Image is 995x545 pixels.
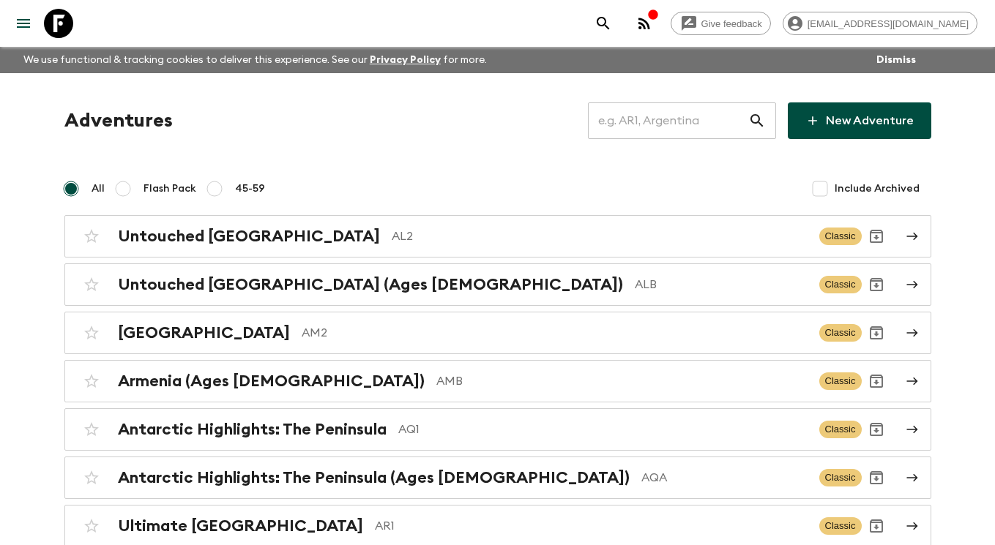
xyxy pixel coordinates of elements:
[819,324,862,342] span: Classic
[118,323,290,342] h2: [GEOGRAPHIC_DATA]
[862,463,891,492] button: Archive
[819,228,862,245] span: Classic
[64,408,931,451] a: Antarctic Highlights: The PeninsulaAQ1ClassicArchive
[235,181,265,196] span: 45-59
[9,9,38,38] button: menu
[819,469,862,486] span: Classic
[64,456,931,499] a: Antarctic Highlights: The Peninsula (Ages [DEMOGRAPHIC_DATA])AQAClassicArchive
[64,106,173,135] h1: Adventures
[693,18,770,29] span: Give feedback
[862,367,891,396] button: Archive
[375,517,808,535] p: AR1
[118,516,363,535] h2: Ultimate [GEOGRAPHIC_DATA]
[835,181,920,196] span: Include Archived
[588,100,748,141] input: e.g. AR1, Argentina
[64,215,931,258] a: Untouched [GEOGRAPHIC_DATA]AL2ClassicArchive
[641,469,808,486] p: AQA
[18,47,493,73] p: We use functional & tracking cookies to deliver this experience. See our for more.
[862,415,891,444] button: Archive
[862,222,891,251] button: Archive
[118,275,623,294] h2: Untouched [GEOGRAPHIC_DATA] (Ages [DEMOGRAPHIC_DATA])
[873,50,920,70] button: Dismiss
[819,421,862,438] span: Classic
[819,372,862,390] span: Classic
[862,511,891,541] button: Archive
[64,263,931,306] a: Untouched [GEOGRAPHIC_DATA] (Ages [DEMOGRAPHIC_DATA])ALBClassicArchive
[783,12,977,35] div: [EMAIL_ADDRESS][DOMAIN_NAME]
[118,372,425,391] h2: Armenia (Ages [DEMOGRAPHIC_DATA])
[398,421,808,438] p: AQ1
[144,181,196,196] span: Flash Pack
[589,9,618,38] button: search adventures
[118,227,380,246] h2: Untouched [GEOGRAPHIC_DATA]
[788,102,931,139] a: New Adventure
[436,372,808,390] p: AMB
[370,55,441,65] a: Privacy Policy
[800,18,977,29] span: [EMAIL_ADDRESS][DOMAIN_NAME]
[118,468,630,487] h2: Antarctic Highlights: The Peninsula (Ages [DEMOGRAPHIC_DATA])
[671,12,771,35] a: Give feedback
[862,270,891,299] button: Archive
[819,276,862,293] span: Classic
[118,420,387,439] h2: Antarctic Highlights: The Peninsula
[819,517,862,535] span: Classic
[862,318,891,347] button: Archive
[92,181,105,196] span: All
[64,312,931,354] a: [GEOGRAPHIC_DATA]AM2ClassicArchive
[64,360,931,402] a: Armenia (Ages [DEMOGRAPHIC_DATA])AMBClassicArchive
[635,276,808,293] p: ALB
[302,324,808,342] p: AM2
[392,228,808,245] p: AL2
